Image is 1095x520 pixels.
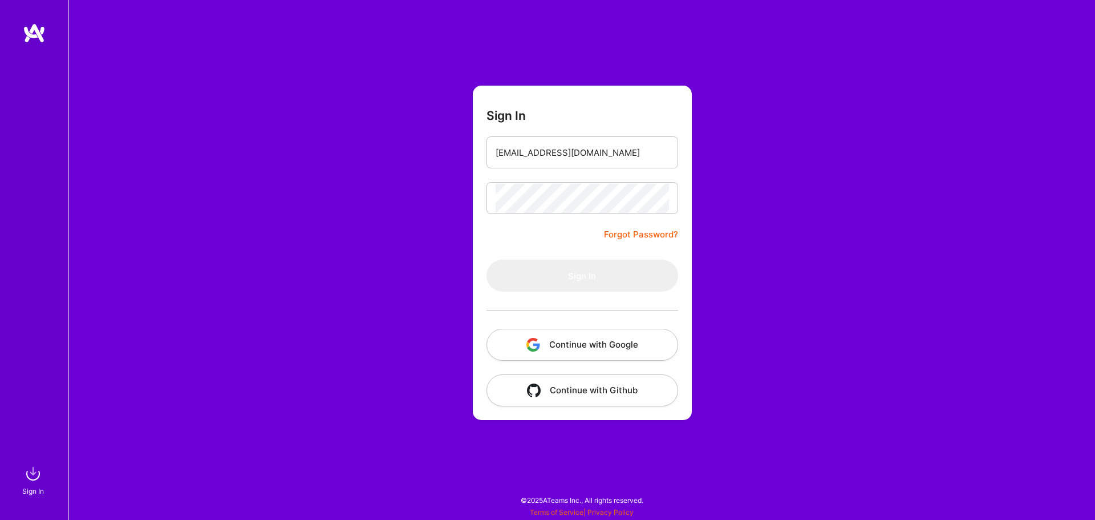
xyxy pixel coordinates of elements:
[604,228,678,241] a: Forgot Password?
[496,138,669,167] input: Email...
[526,338,540,352] img: icon
[23,23,46,43] img: logo
[486,329,678,361] button: Continue with Google
[527,384,541,397] img: icon
[24,462,44,497] a: sign inSign In
[486,260,678,292] button: Sign In
[530,508,583,517] a: Terms of Service
[22,462,44,485] img: sign in
[530,508,634,517] span: |
[486,108,526,123] h3: Sign In
[587,508,634,517] a: Privacy Policy
[22,485,44,497] div: Sign In
[486,374,678,406] button: Continue with Github
[68,486,1095,514] div: © 2025 ATeams Inc., All rights reserved.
